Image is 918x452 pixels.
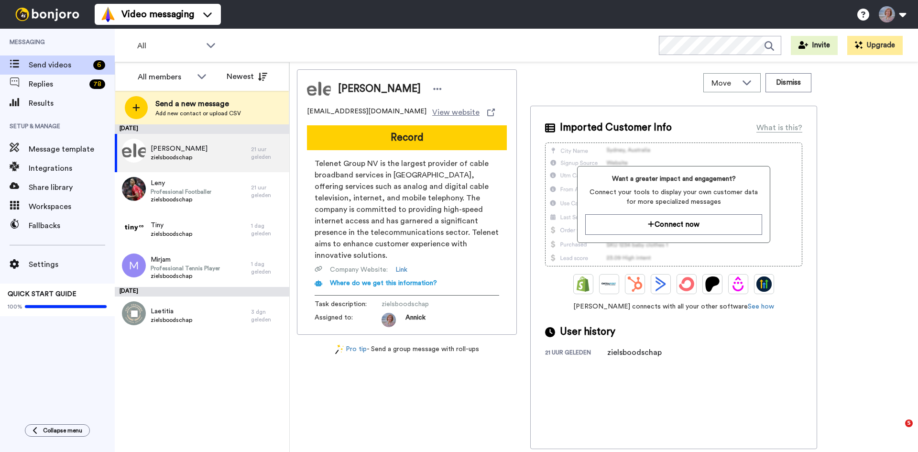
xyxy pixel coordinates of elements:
span: Collapse menu [43,427,82,434]
img: vm-color.svg [100,7,116,22]
button: Record [307,125,507,150]
span: Video messaging [121,8,194,21]
span: Add new contact or upload CSV [155,110,241,117]
span: Results [29,98,115,109]
div: zielsboodschap [607,347,662,358]
span: Send a new message [155,98,241,110]
span: Laetitia [151,307,192,316]
img: Hubspot [627,276,643,292]
span: Settings [29,259,115,270]
img: Shopify [576,276,591,292]
span: Send videos [29,59,89,71]
span: [PERSON_NAME] connects with all your other software [545,302,802,311]
span: Professional Tennis Player [151,265,220,272]
span: Tiny [151,220,192,230]
div: 1 dag geleden [251,260,284,276]
div: All members [138,71,192,83]
span: Imported Customer Info [560,121,672,135]
span: zielsboodschap [151,316,192,324]
span: Professional Footballer [151,188,211,196]
span: Task description : [315,299,382,309]
img: ConvertKit [679,276,694,292]
span: Where do we get this information? [330,280,437,287]
span: Connect your tools to display your own customer data for more specialized messages [585,187,762,207]
span: Mirjam [151,255,220,265]
span: zielsboodschap [151,196,211,203]
span: [PERSON_NAME] [151,144,208,154]
span: Assigned to: [315,313,382,327]
span: Message template [29,143,115,155]
button: Newest [219,67,274,86]
a: View website [432,107,495,118]
img: Drip [731,276,746,292]
span: Move [711,77,737,89]
img: magic-wand.svg [335,344,344,354]
button: Collapse menu [25,424,90,437]
div: 1 dag geleden [251,222,284,237]
img: GoHighLevel [756,276,772,292]
span: 100% [8,303,22,310]
div: - Send a group message with roll-ups [297,344,517,354]
span: QUICK START GUIDE [8,291,76,298]
img: ad452e59-8da1-47ca-b5d7-35cdcbf61e25.png [122,215,146,239]
span: Workspaces [29,201,115,212]
img: Image of Sabine [307,77,331,101]
div: 21 uur geleden [251,184,284,199]
span: Replies [29,78,86,90]
div: What is this? [756,122,802,133]
div: 3 dgn geleden [251,308,284,323]
div: [DATE] [115,124,289,134]
div: 21 uur geleden [545,349,607,358]
img: ActiveCampaign [653,276,668,292]
span: zielsboodschap [151,230,192,238]
span: [PERSON_NAME] [338,82,421,96]
img: bj-logo-header-white.svg [11,8,83,21]
span: All [137,40,201,52]
div: [DATE] [115,287,289,297]
span: Annick [405,313,426,327]
span: [EMAIL_ADDRESS][DOMAIN_NAME] [307,107,426,118]
span: Telenet Group NV is the largest provider of cable broadband services in [GEOGRAPHIC_DATA], offeri... [315,158,499,261]
a: Link [395,265,407,275]
img: c2166649-68a8-4820-811a-570144b726f4.png [122,139,146,163]
span: zielsboodschap [382,299,472,309]
span: User history [560,325,615,339]
span: Company Website : [330,265,388,275]
div: 6 [93,60,105,70]
button: Upgrade [847,36,903,55]
button: Connect now [585,214,762,235]
button: Invite [791,36,838,55]
img: Patreon [705,276,720,292]
img: 9b356e7b-0a26-4189-a0b5-8c19d8a7f59f-1729172948.jpg [382,313,396,327]
span: 5 [905,419,913,427]
div: 21 uur geleden [251,145,284,161]
span: Leny [151,178,211,188]
span: Share library [29,182,115,193]
span: Integrations [29,163,115,174]
img: 4da84615-b916-4ab1-b691-2351ae38df8b.jpg [122,177,146,201]
span: zielsboodschap [151,272,220,280]
iframe: Intercom live chat [885,419,908,442]
a: Pro tip [335,344,367,354]
a: See how [748,303,774,310]
span: Want a greater impact and engagement? [585,174,762,184]
button: Dismiss [765,73,811,92]
img: m.png [122,254,146,277]
span: View website [432,107,480,118]
span: zielsboodschap [151,154,208,161]
img: Ontraport [601,276,617,292]
div: 78 [89,79,105,89]
span: Fallbacks [29,220,115,232]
